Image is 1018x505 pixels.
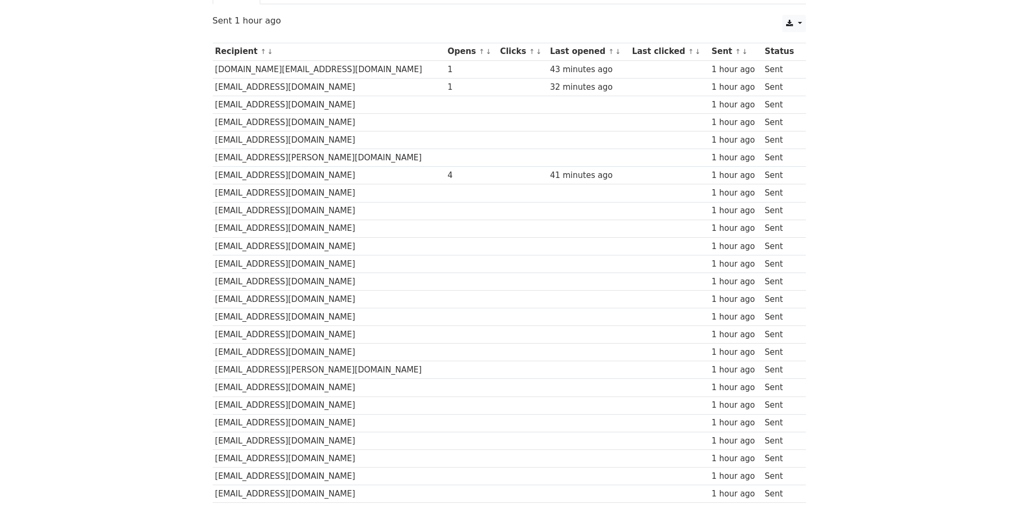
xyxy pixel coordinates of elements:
[213,167,445,184] td: [EMAIL_ADDRESS][DOMAIN_NAME]
[445,43,498,60] th: Opens
[762,237,800,255] td: Sent
[267,48,273,56] a: ↓
[213,43,445,60] th: Recipient
[735,48,741,56] a: ↑
[762,131,800,149] td: Sent
[762,449,800,467] td: Sent
[630,43,709,60] th: Last clicked
[486,48,492,56] a: ↓
[213,78,445,96] td: [EMAIL_ADDRESS][DOMAIN_NAME]
[213,361,445,379] td: [EMAIL_ADDRESS][PERSON_NAME][DOMAIN_NAME]
[762,78,800,96] td: Sent
[213,220,445,237] td: [EMAIL_ADDRESS][DOMAIN_NAME]
[550,81,627,94] div: 32 minutes ago
[711,134,759,146] div: 1 hour ago
[213,449,445,467] td: [EMAIL_ADDRESS][DOMAIN_NAME]
[529,48,535,56] a: ↑
[711,169,759,182] div: 1 hour ago
[213,485,445,503] td: [EMAIL_ADDRESS][DOMAIN_NAME]
[762,184,800,202] td: Sent
[711,329,759,341] div: 1 hour ago
[711,258,759,270] div: 1 hour ago
[479,48,485,56] a: ↑
[711,311,759,323] div: 1 hour ago
[213,414,445,432] td: [EMAIL_ADDRESS][DOMAIN_NAME]
[213,15,806,26] p: Sent 1 hour ago
[762,485,800,503] td: Sent
[711,435,759,447] div: 1 hour ago
[213,255,445,273] td: [EMAIL_ADDRESS][DOMAIN_NAME]
[711,222,759,235] div: 1 hour ago
[711,116,759,129] div: 1 hour ago
[615,48,621,56] a: ↓
[448,81,495,94] div: 1
[213,326,445,344] td: [EMAIL_ADDRESS][DOMAIN_NAME]
[213,291,445,308] td: [EMAIL_ADDRESS][DOMAIN_NAME]
[711,417,759,429] div: 1 hour ago
[762,414,800,432] td: Sent
[213,273,445,290] td: [EMAIL_ADDRESS][DOMAIN_NAME]
[213,432,445,449] td: [EMAIL_ADDRESS][DOMAIN_NAME]
[762,432,800,449] td: Sent
[711,293,759,306] div: 1 hour ago
[213,379,445,397] td: [EMAIL_ADDRESS][DOMAIN_NAME]
[762,220,800,237] td: Sent
[762,291,800,308] td: Sent
[695,48,701,56] a: ↓
[213,60,445,78] td: [DOMAIN_NAME][EMAIL_ADDRESS][DOMAIN_NAME]
[711,346,759,359] div: 1 hour ago
[711,152,759,164] div: 1 hour ago
[762,467,800,485] td: Sent
[550,169,627,182] div: 41 minutes ago
[688,48,694,56] a: ↑
[448,169,495,182] div: 4
[213,344,445,361] td: [EMAIL_ADDRESS][DOMAIN_NAME]
[711,364,759,376] div: 1 hour ago
[260,48,266,56] a: ↑
[213,202,445,220] td: [EMAIL_ADDRESS][DOMAIN_NAME]
[762,255,800,273] td: Sent
[536,48,542,56] a: ↓
[711,81,759,94] div: 1 hour ago
[762,361,800,379] td: Sent
[213,308,445,326] td: [EMAIL_ADDRESS][DOMAIN_NAME]
[711,205,759,217] div: 1 hour ago
[762,273,800,290] td: Sent
[498,43,548,60] th: Clicks
[711,453,759,465] div: 1 hour ago
[213,149,445,167] td: [EMAIL_ADDRESS][PERSON_NAME][DOMAIN_NAME]
[711,382,759,394] div: 1 hour ago
[762,202,800,220] td: Sent
[711,276,759,288] div: 1 hour ago
[762,397,800,414] td: Sent
[762,96,800,113] td: Sent
[762,114,800,131] td: Sent
[762,326,800,344] td: Sent
[762,308,800,326] td: Sent
[213,131,445,149] td: [EMAIL_ADDRESS][DOMAIN_NAME]
[711,399,759,411] div: 1 hour ago
[448,64,495,76] div: 1
[762,43,800,60] th: Status
[709,43,763,60] th: Sent
[711,187,759,199] div: 1 hour ago
[711,64,759,76] div: 1 hour ago
[547,43,629,60] th: Last opened
[762,344,800,361] td: Sent
[762,149,800,167] td: Sent
[711,240,759,253] div: 1 hour ago
[213,184,445,202] td: [EMAIL_ADDRESS][DOMAIN_NAME]
[608,48,614,56] a: ↑
[762,167,800,184] td: Sent
[711,488,759,500] div: 1 hour ago
[711,470,759,483] div: 1 hour ago
[550,64,627,76] div: 43 minutes ago
[711,99,759,111] div: 1 hour ago
[213,397,445,414] td: [EMAIL_ADDRESS][DOMAIN_NAME]
[742,48,748,56] a: ↓
[965,454,1018,505] iframe: Chat Widget
[213,96,445,113] td: [EMAIL_ADDRESS][DOMAIN_NAME]
[213,114,445,131] td: [EMAIL_ADDRESS][DOMAIN_NAME]
[213,467,445,485] td: [EMAIL_ADDRESS][DOMAIN_NAME]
